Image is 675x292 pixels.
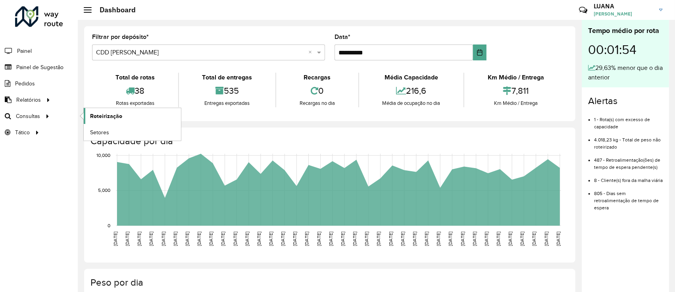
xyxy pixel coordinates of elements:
text: [DATE] [412,232,417,246]
text: [DATE] [340,232,345,246]
text: [DATE] [268,232,273,246]
text: [DATE] [196,232,202,246]
text: [DATE] [472,232,477,246]
text: [DATE] [376,232,381,246]
text: [DATE] [520,232,525,246]
h4: Peso por dia [90,277,567,288]
text: [DATE] [185,232,190,246]
text: [DATE] [244,232,250,246]
div: Km Médio / Entrega [466,99,565,107]
span: Painel de Sugestão [16,63,63,72]
text: [DATE] [556,232,561,246]
label: Filtrar por depósito [92,32,149,42]
div: Média de ocupação no dia [361,99,462,107]
div: 29,63% menor que o dia anterior [588,63,663,82]
span: Consultas [16,112,40,120]
text: [DATE] [304,232,310,246]
span: Tático [15,128,30,137]
text: [DATE] [460,232,465,246]
text: [DATE] [544,232,549,246]
span: [PERSON_NAME] [594,10,653,17]
a: Roteirização [84,108,181,124]
span: Painel [17,47,32,55]
div: Rotas exportadas [94,99,176,107]
h2: Dashboard [92,6,136,14]
text: [DATE] [125,232,130,246]
div: 216,6 [361,82,462,99]
text: [DATE] [256,232,262,246]
text: [DATE] [208,232,213,246]
text: [DATE] [173,232,178,246]
text: [DATE] [137,232,142,246]
div: Total de entregas [181,73,274,82]
span: Pedidos [15,79,35,88]
span: Relatórios [16,96,41,104]
text: 5,000 [98,188,110,193]
div: 00:01:54 [588,36,663,63]
div: 38 [94,82,176,99]
div: Média Capacidade [361,73,462,82]
text: [DATE] [388,232,393,246]
div: Recargas [278,73,356,82]
text: 10,000 [96,153,110,158]
text: [DATE] [220,232,225,246]
a: Contato Rápido [575,2,592,19]
li: 805 - Dias sem retroalimentação de tempo de espera [594,184,663,211]
text: [DATE] [161,232,166,246]
h4: Alertas [588,95,663,107]
text: [DATE] [292,232,297,246]
div: Total de rotas [94,73,176,82]
div: Tempo médio por rota [588,25,663,36]
span: Setores [90,128,109,137]
li: 487 - Retroalimentação(ões) de tempo de espera pendente(s) [594,151,663,171]
text: [DATE] [448,232,453,246]
span: Clear all [308,48,315,57]
text: [DATE] [496,232,501,246]
div: 7,811 [466,82,565,99]
text: [DATE] [280,232,285,246]
text: [DATE] [113,232,118,246]
text: [DATE] [328,232,333,246]
li: 1 - Rota(s) com excesso de capacidade [594,110,663,130]
text: [DATE] [532,232,537,246]
span: Roteirização [90,112,122,120]
text: [DATE] [364,232,369,246]
li: 4.018,23 kg - Total de peso não roteirizado [594,130,663,151]
h3: LUANA [594,2,653,10]
div: 0 [278,82,356,99]
text: [DATE] [508,232,513,246]
text: [DATE] [352,232,357,246]
div: 535 [181,82,274,99]
text: [DATE] [149,232,154,246]
a: Setores [84,124,181,140]
text: [DATE] [424,232,429,246]
text: [DATE] [233,232,238,246]
h4: Capacidade por dia [90,135,567,147]
div: Km Médio / Entrega [466,73,565,82]
li: 8 - Cliente(s) fora da malha viária [594,171,663,184]
div: Recargas no dia [278,99,356,107]
text: [DATE] [400,232,405,246]
div: Entregas exportadas [181,99,274,107]
text: [DATE] [484,232,489,246]
label: Data [335,32,350,42]
text: [DATE] [436,232,441,246]
text: [DATE] [316,232,321,246]
text: 0 [108,223,110,228]
button: Choose Date [473,44,487,60]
